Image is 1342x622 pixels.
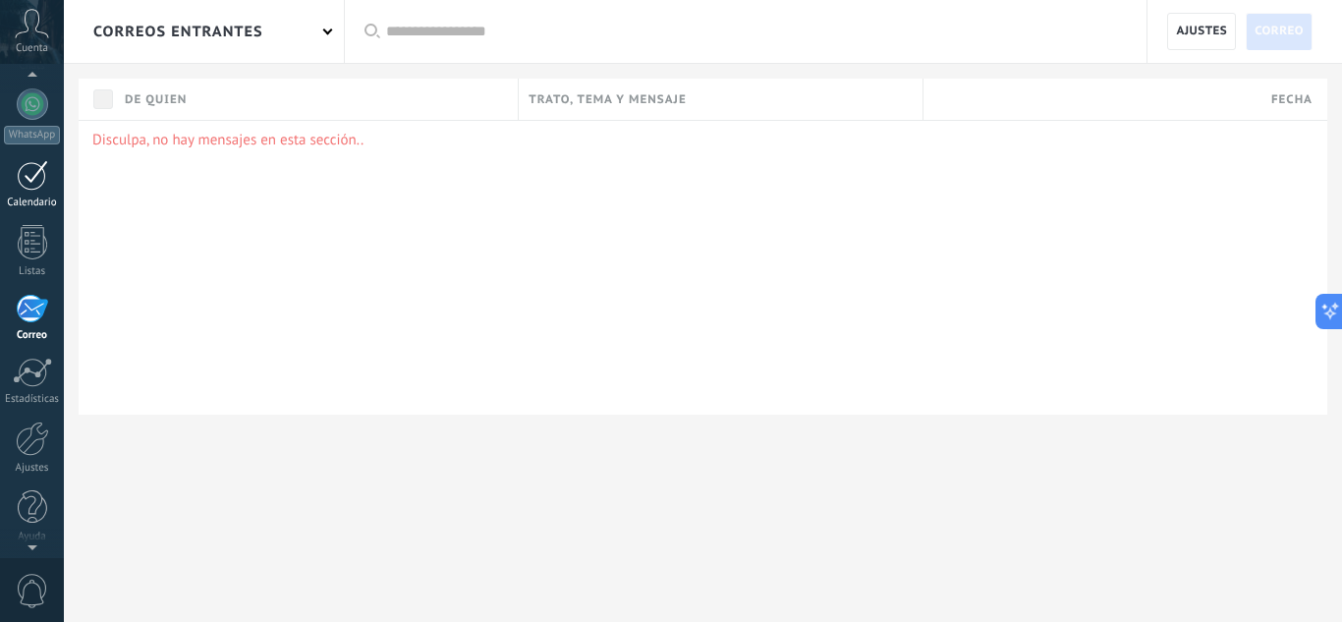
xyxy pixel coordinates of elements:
span: Ajustes [1176,14,1227,49]
div: Ajustes [4,462,61,475]
div: Correo [4,329,61,342]
div: Listas [4,265,61,278]
span: De quien [125,90,187,109]
div: WhatsApp [4,126,60,144]
p: Disculpa, no hay mensajes en esta sección.. [92,131,1314,149]
span: Cuenta [16,42,48,55]
div: Calendario [4,197,61,209]
a: Correo [1246,13,1313,50]
span: Fecha [1271,90,1313,109]
div: Estadísticas [4,393,61,406]
span: Trato, tema y mensaje [529,90,686,109]
span: Correo [1255,14,1304,49]
a: Ajustes [1167,13,1236,50]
